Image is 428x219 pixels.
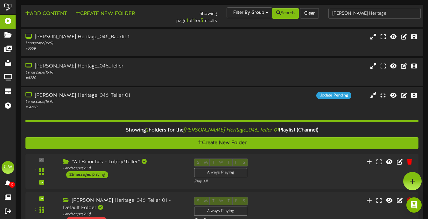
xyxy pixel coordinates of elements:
[184,127,279,133] i: [PERSON_NAME] Heritage_046_Teller 01
[200,18,203,24] strong: 5
[146,127,149,133] span: 2
[194,179,283,184] div: Play All
[25,105,184,110] div: # 14768
[272,8,299,19] button: Search
[186,18,188,24] strong: 1
[2,161,14,174] div: CM
[63,197,185,212] div: [PERSON_NAME] Heritage_046_Teller 01 - Default Folder
[74,10,137,18] button: Create New Folder
[316,92,351,99] div: Update Pending
[154,7,222,25] div: Showing page of for results
[25,41,184,46] div: Landscape ( 16:9 )
[23,10,69,18] button: Add Content
[25,70,184,75] div: Landscape ( 16:9 )
[21,124,423,137] div: Showing Folders for the Playlist (Channel)
[25,137,418,149] button: Create New Folder
[194,207,247,216] div: Always Playing
[66,171,108,178] div: 33 messages playing
[9,182,15,188] span: 0
[406,197,422,213] div: Open Intercom Messenger
[25,99,184,105] div: Landscape ( 16:9 )
[227,7,272,18] button: Filter By Group
[25,63,184,70] div: [PERSON_NAME] Heritage_046_Teller
[63,166,185,171] div: Landscape ( 16:9 )
[193,18,195,24] strong: 1
[194,168,247,177] div: Always Playing
[63,159,185,166] div: *All Branches - Lobby/Teller*
[300,8,319,19] button: Clear
[63,212,185,217] div: Landscape ( 16:9 )
[25,33,184,41] div: [PERSON_NAME] Heritage_046_Backlit 1
[25,92,184,99] div: [PERSON_NAME] Heritage_046_Teller 01
[25,46,184,52] div: # 3559
[328,8,421,19] input: -- Search Playlists by Name --
[25,75,184,81] div: # 8720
